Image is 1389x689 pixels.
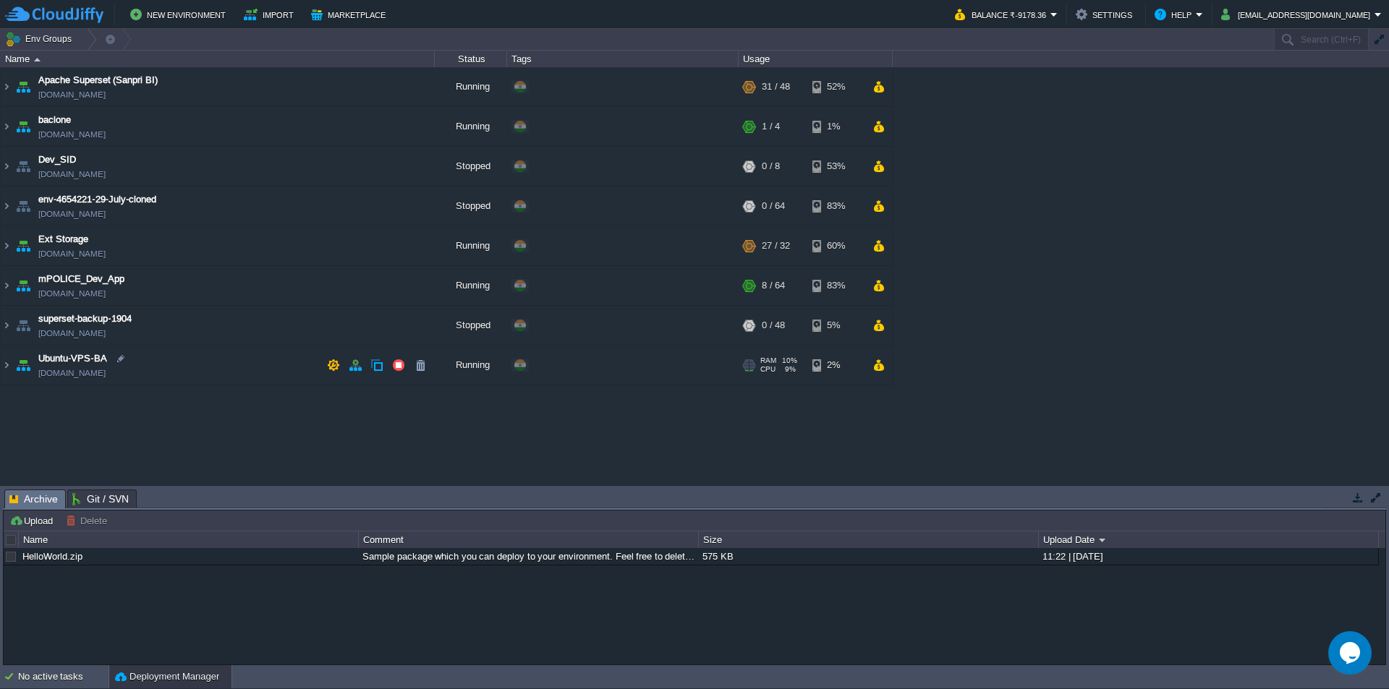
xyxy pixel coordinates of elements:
[1,107,12,146] img: AMDAwAAAACH5BAEAAAAALAAAAAABAAEAAAICRAEAOw==
[812,187,859,226] div: 83%
[1,226,12,265] img: AMDAwAAAACH5BAEAAAAALAAAAAABAAEAAAICRAEAOw==
[1155,6,1196,23] button: Help
[762,266,785,305] div: 8 / 64
[38,167,106,181] a: [DOMAIN_NAME]
[5,29,77,49] button: Env Groups
[435,346,507,385] div: Running
[436,51,506,67] div: Status
[1,67,12,106] img: AMDAwAAAACH5BAEAAAAALAAAAAABAAEAAAICRAEAOw==
[72,490,129,508] span: Git / SVN
[955,6,1050,23] button: Balance ₹-9178.36
[1221,6,1375,23] button: [EMAIL_ADDRESS][DOMAIN_NAME]
[5,6,103,24] img: CloudJiffy
[13,67,33,106] img: AMDAwAAAACH5BAEAAAAALAAAAAABAAEAAAICRAEAOw==
[18,665,109,688] div: No active tasks
[38,127,106,142] span: [DOMAIN_NAME]
[311,6,390,23] button: Marketplace
[38,87,106,102] a: [DOMAIN_NAME]
[762,187,785,226] div: 0 / 64
[359,548,697,565] div: Sample package which you can deploy to your environment. Feel free to delete and upload a package...
[115,669,219,684] button: Deployment Manager
[762,306,785,345] div: 0 / 48
[38,351,107,366] a: Ubuntu-VPS-BA
[700,531,1038,548] div: Size
[812,346,859,385] div: 2%
[38,73,158,87] a: Apache Superset (Sanpri BI)
[9,490,58,508] span: Archive
[13,306,33,345] img: AMDAwAAAACH5BAEAAAAALAAAAAABAAEAAAICRAEAOw==
[130,6,230,23] button: New Environment
[435,306,507,345] div: Stopped
[1,266,12,305] img: AMDAwAAAACH5BAEAAAAALAAAAAABAAEAAAICRAEAOw==
[508,51,738,67] div: Tags
[435,187,507,226] div: Stopped
[22,551,82,562] a: HelloWorld.zip
[435,67,507,106] div: Running
[812,147,859,186] div: 53%
[762,107,780,146] div: 1 / 4
[435,266,507,305] div: Running
[38,247,106,261] span: [DOMAIN_NAME]
[13,266,33,305] img: AMDAwAAAACH5BAEAAAAALAAAAAABAAEAAAICRAEAOw==
[1,306,12,345] img: AMDAwAAAACH5BAEAAAAALAAAAAABAAEAAAICRAEAOw==
[812,266,859,305] div: 83%
[13,187,33,226] img: AMDAwAAAACH5BAEAAAAALAAAAAABAAEAAAICRAEAOw==
[1,147,12,186] img: AMDAwAAAACH5BAEAAAAALAAAAAABAAEAAAICRAEAOw==
[13,226,33,265] img: AMDAwAAAACH5BAEAAAAALAAAAAABAAEAAAICRAEAOw==
[244,6,298,23] button: Import
[38,326,106,341] a: [DOMAIN_NAME]
[38,113,71,127] a: baclone
[760,365,776,374] span: CPU
[9,514,57,527] button: Upload
[13,147,33,186] img: AMDAwAAAACH5BAEAAAAALAAAAAABAAEAAAICRAEAOw==
[739,51,892,67] div: Usage
[699,548,1037,565] div: 575 KB
[1,51,434,67] div: Name
[781,365,796,374] span: 9%
[812,226,859,265] div: 60%
[762,226,790,265] div: 27 / 32
[435,226,507,265] div: Running
[13,346,33,385] img: AMDAwAAAACH5BAEAAAAALAAAAAABAAEAAAICRAEAOw==
[1039,548,1377,565] div: 11:22 | [DATE]
[1,187,12,226] img: AMDAwAAAACH5BAEAAAAALAAAAAABAAEAAAICRAEAOw==
[13,107,33,146] img: AMDAwAAAACH5BAEAAAAALAAAAAABAAEAAAICRAEAOw==
[38,272,124,286] a: mPOLICE_Dev_App
[762,147,780,186] div: 0 / 8
[812,107,859,146] div: 1%
[760,356,776,365] span: RAM
[435,147,507,186] div: Stopped
[782,356,797,365] span: 10%
[435,107,507,146] div: Running
[38,207,106,221] a: [DOMAIN_NAME]
[1,346,12,385] img: AMDAwAAAACH5BAEAAAAALAAAAAABAAEAAAICRAEAOw==
[38,192,156,207] a: env-4654221-29-July-cloned
[38,232,88,247] a: Ext Storage
[38,366,106,380] span: [DOMAIN_NAME]
[34,58,41,61] img: AMDAwAAAACH5BAEAAAAALAAAAAABAAEAAAICRAEAOw==
[38,312,132,326] a: superset-backup-1904
[1076,6,1137,23] button: Settings
[762,67,790,106] div: 31 / 48
[1328,631,1375,675] iframe: chat widget
[360,531,698,548] div: Comment
[38,286,106,301] a: [DOMAIN_NAME]
[1040,531,1378,548] div: Upload Date
[20,531,358,548] div: Name
[66,514,111,527] button: Delete
[38,153,76,167] a: Dev_SID
[812,306,859,345] div: 5%
[812,67,859,106] div: 52%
